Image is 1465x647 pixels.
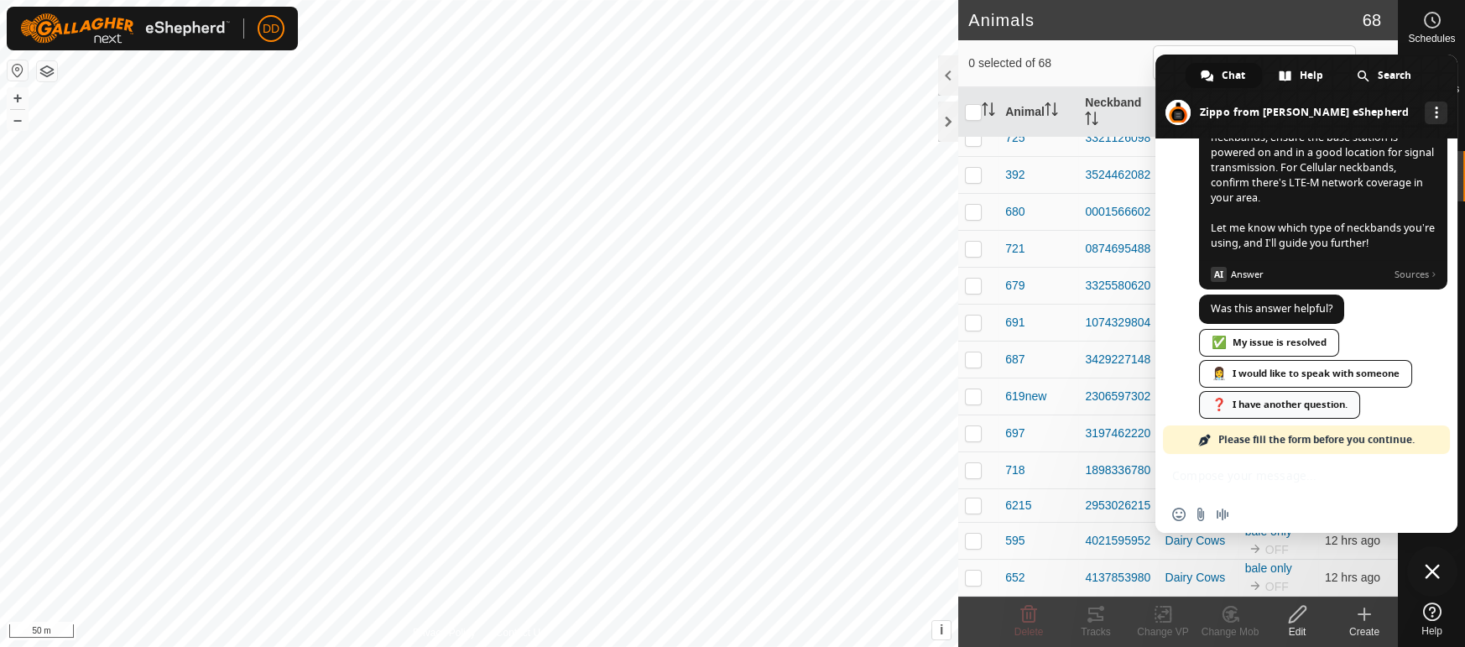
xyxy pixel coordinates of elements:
span: Sources [1395,267,1436,282]
span: 680 [1005,203,1024,221]
h2: Animals [968,10,1363,30]
span: ✅ [1212,336,1227,349]
span: Schedules [1408,34,1455,44]
span: 392 [1005,166,1024,184]
span: 68 [1363,8,1381,33]
button: – [8,110,28,130]
a: Privacy Policy [413,625,476,640]
span: 👩‍⚕️ [1212,367,1227,380]
input: Search (S) [1153,45,1356,81]
span: 6215 [1005,497,1031,514]
th: Animal [998,87,1078,138]
span: 697 [1005,425,1024,442]
span: Insert an emoji [1172,508,1186,521]
span: ❓ [1212,398,1227,411]
img: to [1249,579,1262,592]
span: 679 [1005,277,1024,295]
div: 3321126098 [1085,129,1151,147]
span: 26 Sept 2025, 5:40 am [1325,571,1380,584]
div: Change VP [1129,624,1197,639]
span: DD [263,20,279,38]
span: Help [1421,626,1442,636]
div: Create [1331,624,1398,639]
img: to [1249,542,1262,556]
div: I would like to speak with someone [1199,360,1412,388]
div: Search [1342,63,1428,88]
a: bale only [1245,561,1292,575]
div: 4137853980 [1085,569,1151,587]
div: Change Mob [1197,624,1264,639]
span: OFF [1265,580,1289,593]
p-sorticon: Activate to sort [1085,114,1098,128]
div: Close chat [1407,546,1457,597]
div: 0874695488 [1085,240,1151,258]
button: Reset Map [8,60,28,81]
span: 0 selected of 68 [968,55,1152,72]
div: Edit [1264,624,1331,639]
span: 595 [1005,532,1024,550]
span: 26 Sept 2025, 5:41 am [1325,534,1380,547]
span: 691 [1005,314,1024,331]
div: 3197462220 [1085,425,1151,442]
span: Help [1300,63,1323,88]
p-sorticon: Activate to sort [1045,105,1058,118]
div: 2306597302 [1085,388,1151,405]
div: 1074329804 [1085,314,1151,331]
span: Delete [1014,626,1044,638]
th: Neckband [1078,87,1158,138]
div: Tracks [1062,624,1129,639]
span: 725 [1005,129,1024,147]
button: + [8,88,28,108]
span: Answer [1231,267,1388,282]
span: Chat [1222,63,1245,88]
span: 687 [1005,351,1024,368]
a: bale only [1245,524,1292,538]
div: My issue is resolved [1199,329,1339,357]
div: Chat [1186,63,1262,88]
img: Gallagher Logo [20,13,230,44]
span: i [940,623,943,637]
div: More channels [1425,102,1447,124]
div: Dairy Cows [1165,569,1232,587]
span: AI [1211,267,1227,282]
div: Help [1264,63,1340,88]
span: 718 [1005,462,1024,479]
div: 4021595952 [1085,532,1151,550]
span: 721 [1005,240,1024,258]
span: Was this answer helpful? [1211,301,1332,316]
span: OFF [1265,543,1289,556]
span: 619new [1005,388,1046,405]
a: Help [1399,596,1465,643]
span: Audio message [1216,508,1229,521]
a: Contact Us [496,625,545,640]
span: Please fill the form before you continue. [1218,425,1415,454]
div: 3524462082 [1085,166,1151,184]
button: i [932,621,951,639]
div: 3325580620 [1085,277,1151,295]
div: 2953026215 [1085,497,1151,514]
span: Send a file [1194,508,1207,521]
span: 652 [1005,569,1024,587]
button: Map Layers [37,61,57,81]
div: I have another question. [1199,391,1360,419]
div: 1898336780 [1085,462,1151,479]
div: 0001566602 [1085,203,1151,221]
p-sorticon: Activate to sort [982,105,995,118]
div: Dairy Cows [1165,532,1232,550]
span: Search [1378,63,1411,88]
div: 3429227148 [1085,351,1151,368]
